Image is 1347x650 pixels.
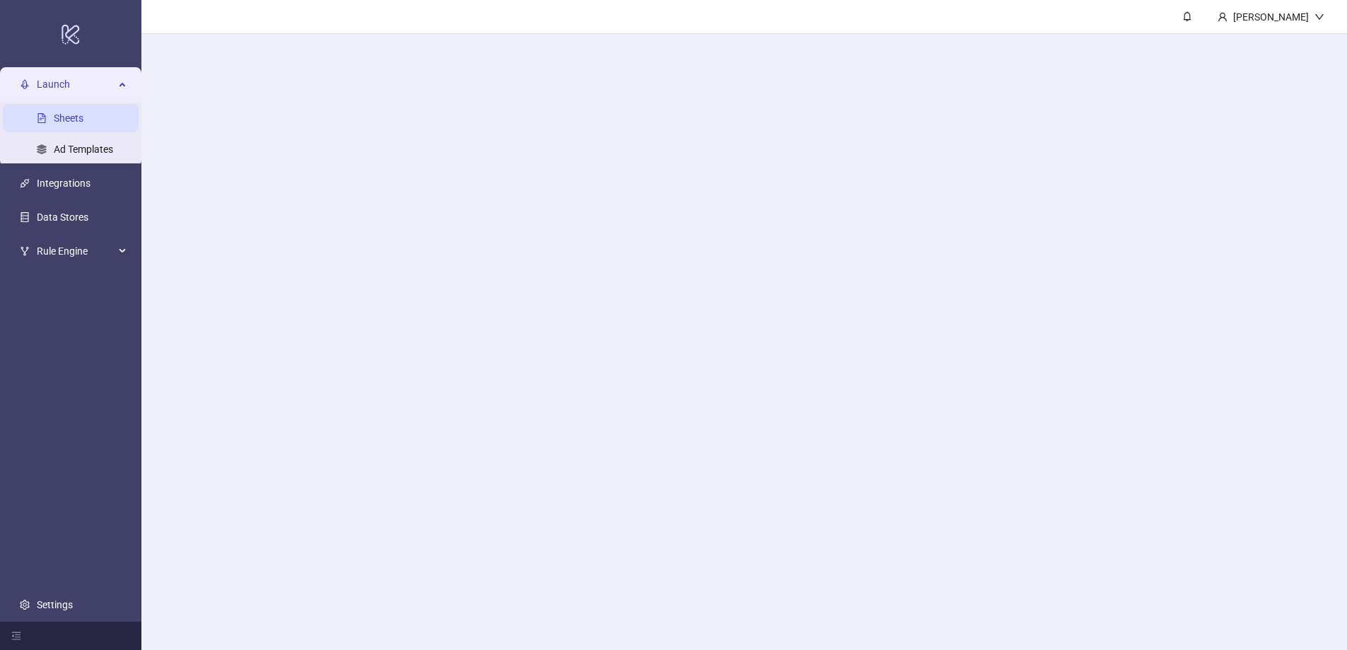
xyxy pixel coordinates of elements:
span: menu-fold [11,631,21,641]
a: Sheets [54,113,83,124]
span: down [1314,12,1324,22]
span: fork [20,247,30,257]
a: Settings [37,599,73,610]
a: Data Stores [37,212,88,224]
div: [PERSON_NAME] [1228,9,1314,25]
span: Rule Engine [37,238,115,266]
span: user [1218,12,1228,22]
span: bell [1182,11,1192,21]
span: rocket [20,80,30,90]
a: Ad Templates [54,144,113,156]
span: Launch [37,71,115,99]
a: Integrations [37,178,91,190]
